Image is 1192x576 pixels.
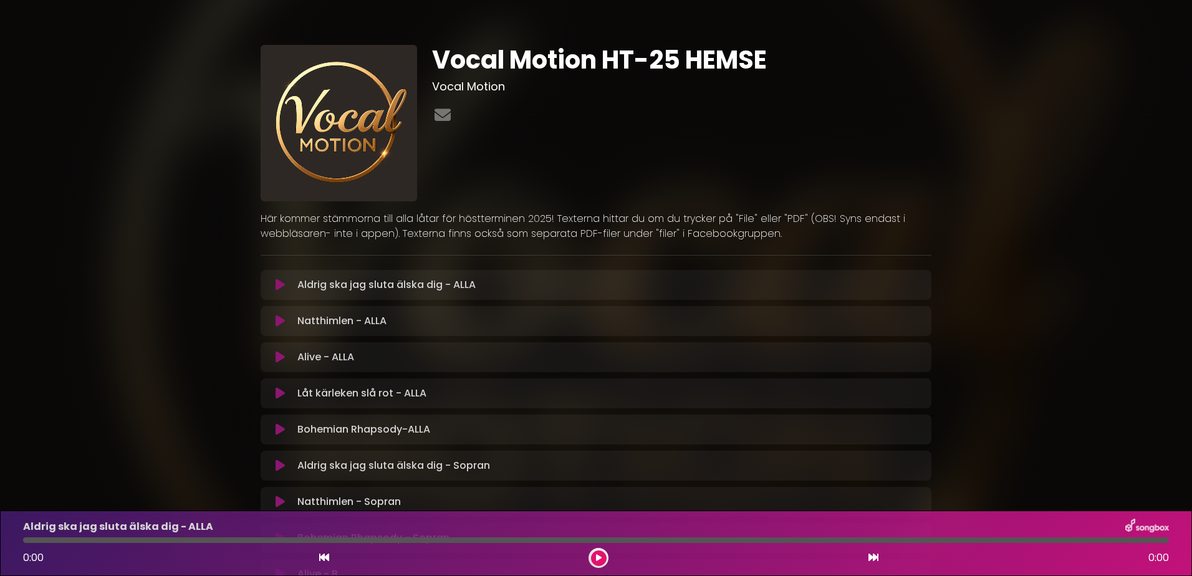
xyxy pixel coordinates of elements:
[432,80,931,94] h3: Vocal Motion
[297,277,476,292] p: Aldrig ska jag sluta älska dig - ALLA
[23,519,213,534] p: Aldrig ska jag sluta älska dig - ALLA
[297,386,426,401] p: Låt kärleken slå rot - ALLA
[261,211,931,241] p: Här kommer stämmorna till alla låtar för höstterminen 2025! Texterna hittar du om du trycker på "...
[432,45,931,75] h1: Vocal Motion HT-25 HEMSE
[23,550,44,565] span: 0:00
[261,45,417,201] img: pGlB4Q9wSIK9SaBErEAn
[297,314,387,329] p: Natthimlen - ALLA
[297,350,354,365] p: Alive - ALLA
[1148,550,1169,565] span: 0:00
[297,458,490,473] p: Aldrig ska jag sluta älska dig - Sopran
[1125,519,1169,535] img: songbox-logo-white.png
[297,494,401,509] p: Natthimlen - Sopran
[297,422,430,437] p: Bohemian Rhapsody-ALLA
